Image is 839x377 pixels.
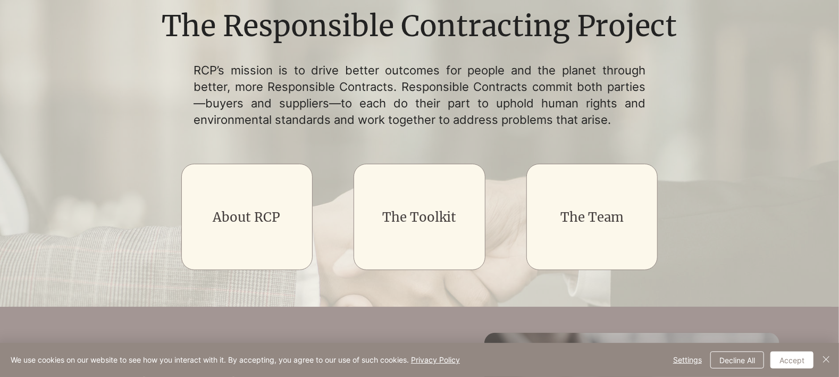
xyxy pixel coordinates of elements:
[710,351,764,368] button: Decline All
[770,351,813,368] button: Accept
[820,351,833,368] button: Close
[560,209,624,225] a: The Team
[383,209,457,225] a: The Toolkit
[194,62,645,128] p: RCP’s mission is to drive better outcomes for people and the planet through better, more Responsi...
[213,209,281,225] a: About RCP
[820,353,833,366] img: Close
[154,6,685,47] h1: The Responsible Contracting Project
[411,355,460,364] a: Privacy Policy
[673,352,702,368] span: Settings
[11,355,460,365] span: We use cookies on our website to see how you interact with it. By accepting, you agree to our use...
